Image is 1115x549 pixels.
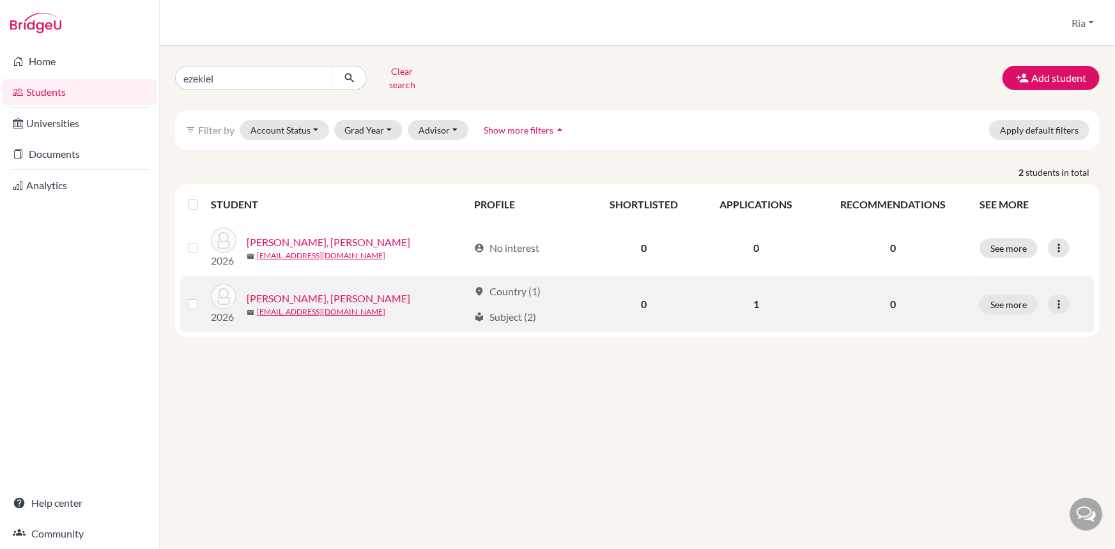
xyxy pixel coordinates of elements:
[474,243,484,253] span: account_circle
[247,252,254,260] span: mail
[473,120,578,140] button: Show more filtersarrow_drop_up
[1066,11,1100,35] button: Ria
[466,189,589,220] th: PROFILE
[474,240,539,256] div: No interest
[980,238,1038,258] button: See more
[554,123,567,136] i: arrow_drop_up
[3,79,157,105] a: Students
[589,276,698,332] td: 0
[211,228,236,253] img: Ezekiel Girsang, Schatz
[1019,166,1026,179] strong: 2
[1026,166,1100,179] span: students in total
[10,13,61,33] img: Bridge-U
[589,189,698,220] th: SHORTLISTED
[211,253,236,268] p: 2026
[211,189,466,220] th: STUDENT
[589,220,698,276] td: 0
[474,309,536,325] div: Subject (2)
[211,309,236,325] p: 2026
[989,120,1089,140] button: Apply default filters
[474,312,484,322] span: local_library
[257,306,385,318] a: [EMAIL_ADDRESS][DOMAIN_NAME]
[1003,66,1100,90] button: Add student
[822,297,964,312] p: 0
[240,120,329,140] button: Account Status
[822,240,964,256] p: 0
[980,295,1038,314] button: See more
[3,49,157,74] a: Home
[484,125,554,135] span: Show more filters
[474,286,484,297] span: location_on
[3,111,157,136] a: Universities
[334,120,403,140] button: Grad Year
[474,284,541,299] div: Country (1)
[185,125,196,135] i: filter_list
[3,521,157,546] a: Community
[247,309,254,316] span: mail
[3,490,157,516] a: Help center
[814,189,972,220] th: RECOMMENDATIONS
[257,250,385,261] a: [EMAIL_ADDRESS][DOMAIN_NAME]
[408,120,468,140] button: Advisor
[247,235,410,250] a: [PERSON_NAME], [PERSON_NAME]
[198,124,235,136] span: Filter by
[972,189,1095,220] th: SEE MORE
[698,276,813,332] td: 1
[3,141,157,167] a: Documents
[175,66,334,90] input: Find student by name...
[211,284,236,309] img: Shawn Wondo, Ezekiel
[698,189,813,220] th: APPLICATIONS
[29,9,55,20] span: Help
[367,61,438,95] button: Clear search
[247,291,410,306] a: [PERSON_NAME], [PERSON_NAME]
[698,220,813,276] td: 0
[3,173,157,198] a: Analytics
